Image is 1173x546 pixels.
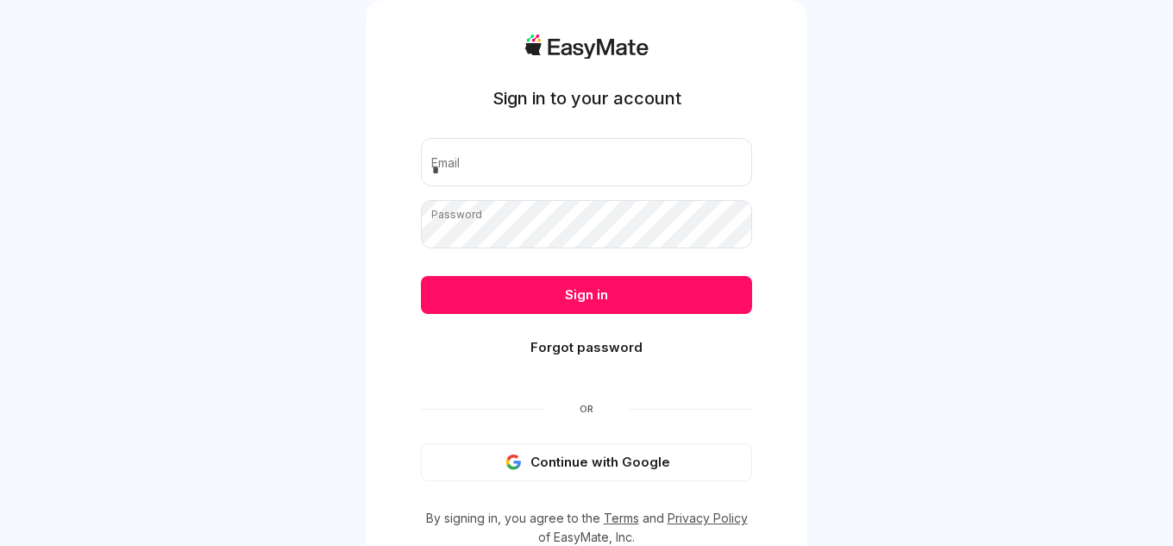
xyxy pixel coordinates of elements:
[545,402,628,416] span: Or
[668,511,748,525] a: Privacy Policy
[604,511,639,525] a: Terms
[492,86,681,110] h1: Sign in to your account
[421,443,752,481] button: Continue with Google
[421,276,752,314] button: Sign in
[421,329,752,367] button: Forgot password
